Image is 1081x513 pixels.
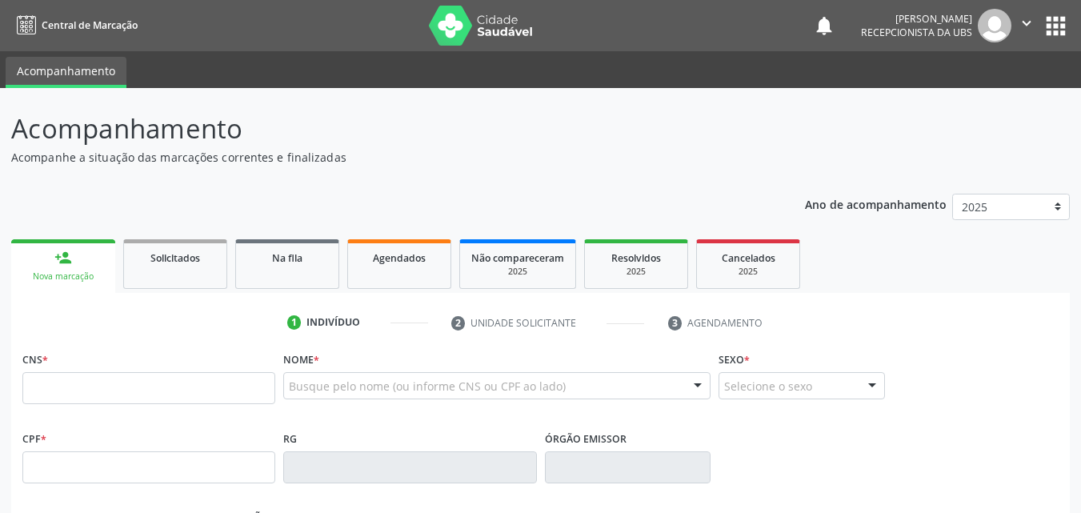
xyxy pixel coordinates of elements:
[805,194,947,214] p: Ano de acompanhamento
[289,378,566,395] span: Busque pelo nome (ou informe CNS ou CPF ao lado)
[719,347,750,372] label: Sexo
[6,57,126,88] a: Acompanhamento
[471,266,564,278] div: 2025
[708,266,788,278] div: 2025
[11,12,138,38] a: Central de Marcação
[813,14,835,37] button: notifications
[545,427,627,451] label: Órgão emissor
[1011,9,1042,42] button: 
[11,149,752,166] p: Acompanhe a situação das marcações correntes e finalizadas
[150,251,200,265] span: Solicitados
[283,347,319,372] label: Nome
[722,251,775,265] span: Cancelados
[861,26,972,39] span: Recepcionista da UBS
[596,266,676,278] div: 2025
[287,315,302,330] div: 1
[978,9,1011,42] img: img
[861,12,972,26] div: [PERSON_NAME]
[22,347,48,372] label: CNS
[283,427,297,451] label: RG
[22,427,46,451] label: CPF
[1018,14,1035,32] i: 
[42,18,138,32] span: Central de Marcação
[611,251,661,265] span: Resolvidos
[306,315,360,330] div: Indivíduo
[471,251,564,265] span: Não compareceram
[1042,12,1070,40] button: apps
[22,271,104,283] div: Nova marcação
[54,249,72,267] div: person_add
[373,251,426,265] span: Agendados
[272,251,302,265] span: Na fila
[724,378,812,395] span: Selecione o sexo
[11,109,752,149] p: Acompanhamento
